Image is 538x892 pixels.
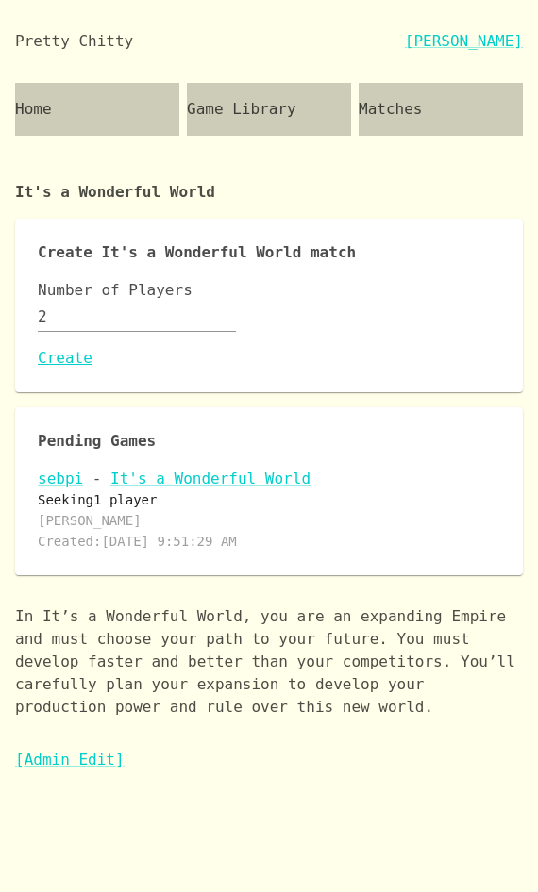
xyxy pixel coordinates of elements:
p: - [38,468,500,490]
p: Create It's a Wonderful World match [38,241,500,264]
p: Pending Games [38,430,500,453]
p: In It’s a Wonderful World, you are an expanding Empire and must choose your path to your future. ... [15,605,523,719]
a: Home [15,83,179,136]
a: Matches [359,83,523,136]
a: It's a Wonderful World [110,470,311,487]
a: [Admin Edit] [15,751,125,768]
a: sebpi [38,470,83,487]
div: Pretty Chitty [15,30,133,53]
h6: Seeking 1 player [38,490,500,511]
h6: Created: [DATE] 9:51:29 AM [38,532,500,553]
a: Create [38,347,500,370]
a: Game Library [187,83,351,136]
h6: [PERSON_NAME] [38,511,500,532]
p: Number of Players [38,279,500,302]
p: It's a Wonderful World [15,151,523,219]
a: [PERSON_NAME] [405,30,523,53]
